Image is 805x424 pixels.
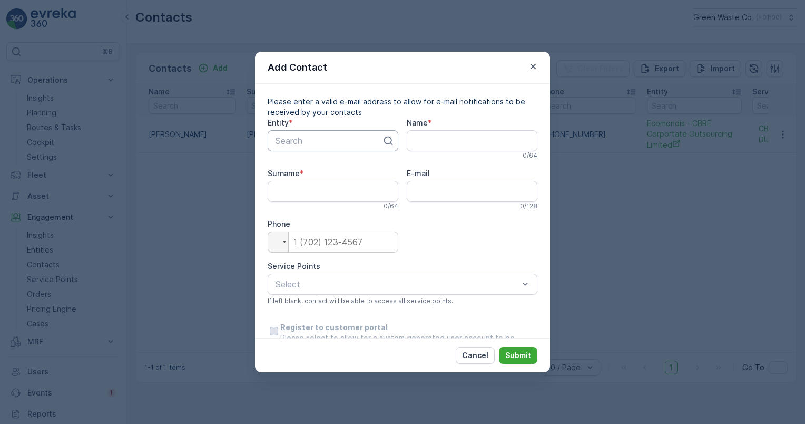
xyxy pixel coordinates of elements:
p: Please enter a valid e-mail address to allow for e-mail notifications to be received by your cont... [268,97,537,118]
label: Service Points [268,262,320,271]
p: 0 / 128 [520,202,537,210]
label: Name [407,118,428,127]
label: Surname [268,169,300,178]
span: If left blank, contact will be able to access all service points. [268,297,453,305]
p: Search [276,134,382,147]
label: E-mail [407,169,430,178]
p: Add Contact [268,60,327,75]
span: Please select to allow for a system generated user account to be created and emailed to your cont... [280,333,537,354]
input: 1 (702) 123-4567 [268,232,398,253]
button: Cancel [456,347,495,364]
label: Entity [268,118,289,127]
span: Register to customer portal [280,322,537,333]
p: Select [276,278,519,291]
p: 0 / 64 [384,202,398,210]
p: 0 / 64 [523,151,537,160]
p: Cancel [462,350,488,361]
p: Submit [505,350,531,361]
button: Submit [499,347,537,364]
label: Phone [268,219,290,228]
